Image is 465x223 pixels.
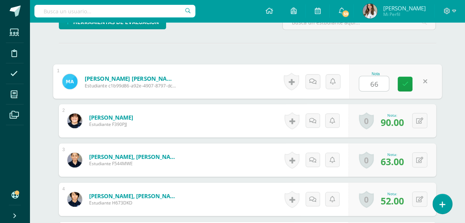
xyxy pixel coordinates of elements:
[89,200,178,206] span: Estudiante H673DKD
[381,113,404,118] div: Nota:
[84,74,176,82] a: [PERSON_NAME] [PERSON_NAME]
[89,153,178,160] a: [PERSON_NAME], [PERSON_NAME]
[359,112,374,129] a: 0
[67,153,82,167] img: 23c66547d80c0db5454ac92690086aa1.png
[67,113,82,128] img: df0cf89fbebde5002601d85bb4befda7.png
[89,192,178,200] a: [PERSON_NAME], [PERSON_NAME]
[89,114,133,121] a: [PERSON_NAME]
[73,16,159,29] span: Herramientas de evaluación
[363,4,377,19] img: a3485d9babf22a770558c2c8050e4d4d.png
[381,194,404,207] span: 52.00
[89,160,178,167] span: Estudiante F544MWE
[359,76,389,91] input: 0-100.0
[341,10,350,18] span: 59
[381,191,404,196] div: Nota:
[67,192,82,207] img: 427c23f9e58ddfa12ae7eb174d60a77d.png
[359,71,392,76] div: Nota
[283,15,436,30] input: Busca un estudiante aquí...
[34,5,195,17] input: Busca un usuario...
[89,121,133,127] span: Estudiante F390PJJ
[84,82,176,89] span: Estudiante c1b99d86-a92e-4907-8797-dc577a19d48e
[381,116,404,129] span: 90.00
[359,152,374,169] a: 0
[381,152,404,157] div: Nota:
[383,11,425,17] span: Mi Perfil
[383,4,425,12] span: [PERSON_NAME]
[62,74,77,89] img: f5c85721f54b1bda0edc10d68f5aad9a.png
[359,191,374,208] a: 0
[381,155,404,168] span: 63.00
